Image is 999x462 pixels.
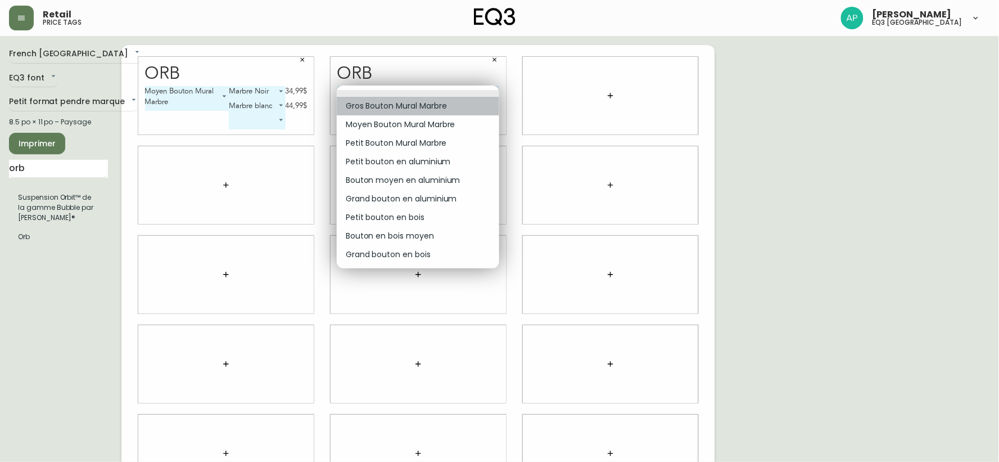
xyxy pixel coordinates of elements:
li: Grand bouton en bois [337,245,499,264]
li: Petit bouton en aluminium [337,152,499,171]
li: Bouton moyen en aluminium [337,171,499,190]
li: Bouton en bois moyen [337,227,499,245]
li: Moyen Bouton Mural Marbre [337,115,499,134]
li: Petit bouton en bois [337,208,499,227]
li: Petit Bouton Mural Marbre [337,134,499,152]
li: Gros Bouton Mural Marbre [337,97,499,115]
li: Grand bouton en aluminium [337,190,499,208]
